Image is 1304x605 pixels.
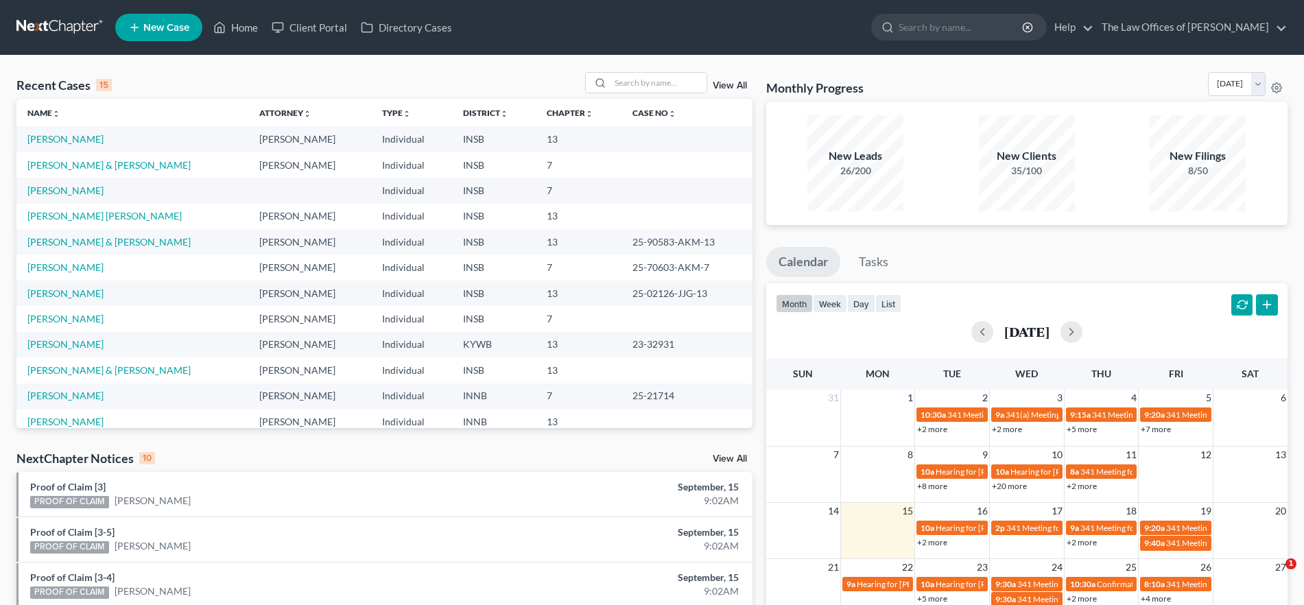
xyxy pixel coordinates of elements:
a: Nameunfold_more [27,108,60,118]
span: 9:20a [1144,523,1165,533]
a: +2 more [992,424,1022,434]
a: +20 more [992,481,1027,491]
span: 24 [1050,559,1064,576]
i: unfold_more [403,110,411,118]
span: 9a [846,579,855,589]
td: INNB [452,409,536,434]
i: unfold_more [500,110,508,118]
button: week [813,294,847,313]
td: INSB [452,204,536,229]
i: unfold_more [585,110,593,118]
span: New Case [143,23,189,33]
div: Recent Cases [16,77,112,93]
td: INSB [452,357,536,383]
span: 341 Meeting for [PERSON_NAME] [1166,538,1290,548]
div: September, 15 [512,525,739,539]
span: 10:30a [1070,579,1095,589]
td: 25-90583-AKM-13 [621,229,752,254]
td: Individual [371,204,452,229]
td: [PERSON_NAME] [248,357,371,383]
a: +2 more [917,424,947,434]
span: 22 [901,559,914,576]
span: 9:20a [1144,410,1165,420]
span: 15 [901,503,914,519]
span: 341 Meeting for [PERSON_NAME] [1017,594,1141,604]
a: +8 more [917,481,947,491]
div: PROOF OF CLAIM [30,541,109,554]
td: [PERSON_NAME] [248,254,371,280]
span: Sun [793,368,813,379]
a: View All [713,81,747,91]
i: unfold_more [52,110,60,118]
a: Home [206,15,265,40]
td: Individual [371,306,452,331]
span: 341(a) Meeting for [PERSON_NAME] [1006,410,1139,420]
a: [PERSON_NAME] [115,539,191,553]
span: 1 [906,390,914,406]
span: 10:30a [921,410,946,420]
span: 8 [906,447,914,463]
a: +2 more [1067,537,1097,547]
span: 14 [827,503,840,519]
div: PROOF OF CLAIM [30,496,109,508]
span: 9:30a [995,579,1016,589]
td: INNB [452,383,536,409]
a: [PERSON_NAME] [27,185,104,196]
div: New Leads [807,148,903,164]
td: 7 [536,254,621,280]
span: 6 [1279,390,1288,406]
span: 18 [1124,503,1138,519]
td: 25-02126-JJG-13 [621,281,752,306]
a: +5 more [1067,424,1097,434]
a: +7 more [1141,424,1171,434]
a: Client Portal [265,15,354,40]
a: Typeunfold_more [382,108,411,118]
span: 3 [1056,390,1064,406]
a: Directory Cases [354,15,459,40]
td: Individual [371,383,452,409]
span: Hearing for [PERSON_NAME] & [PERSON_NAME] [857,579,1036,589]
span: Hearing for [PERSON_NAME] [936,579,1043,589]
iframe: Intercom live chat [1257,558,1290,591]
span: 4 [1130,390,1138,406]
a: Proof of Claim [3] [30,481,106,493]
td: 13 [536,204,621,229]
span: 341 Meeting for [PERSON_NAME] [1166,579,1290,589]
span: 341 Meeting for [PERSON_NAME] [1166,410,1290,420]
span: 21 [827,559,840,576]
span: 2 [981,390,989,406]
span: 9:40a [1144,538,1165,548]
span: 10a [921,579,934,589]
td: 25-70603-AKM-7 [621,254,752,280]
td: Individual [371,332,452,357]
span: 16 [975,503,989,519]
div: 9:02AM [512,494,739,508]
a: [PERSON_NAME] & [PERSON_NAME] [27,159,191,171]
td: INSB [452,229,536,254]
td: 25-21714 [621,383,752,409]
a: View All [713,454,747,464]
a: [PERSON_NAME] & [PERSON_NAME] [27,236,191,248]
a: Chapterunfold_more [547,108,593,118]
span: Sat [1242,368,1259,379]
td: 13 [536,229,621,254]
button: list [875,294,901,313]
td: 13 [536,409,621,434]
div: 35/100 [979,164,1075,178]
span: 25 [1124,559,1138,576]
td: 13 [536,281,621,306]
span: 341 Meeting for [PERSON_NAME] [1166,523,1290,533]
td: [PERSON_NAME] [248,332,371,357]
td: Individual [371,152,452,178]
span: Tue [943,368,961,379]
span: 8:10a [1144,579,1165,589]
td: 13 [536,332,621,357]
div: NextChapter Notices [16,450,155,466]
a: Calendar [766,247,840,277]
a: The Law Offices of [PERSON_NAME] [1095,15,1287,40]
td: [PERSON_NAME] [248,152,371,178]
i: unfold_more [303,110,311,118]
td: KYWB [452,332,536,357]
td: 13 [536,357,621,383]
td: INSB [452,152,536,178]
